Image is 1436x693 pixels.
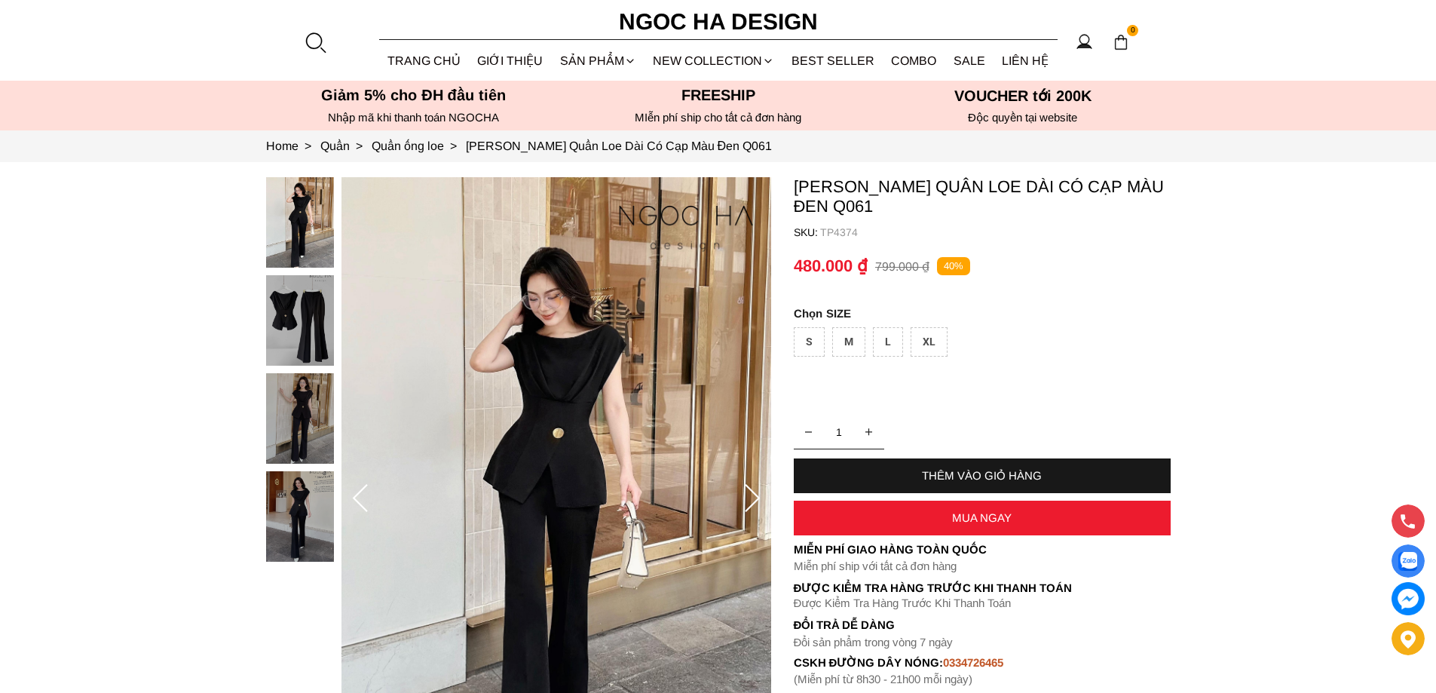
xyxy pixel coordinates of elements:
[266,140,320,152] a: Link to Home
[875,259,929,274] p: 799.000 ₫
[1127,25,1139,37] span: 0
[883,41,945,81] a: Combo
[937,257,970,276] p: 40%
[681,87,755,103] font: Freeship
[994,41,1058,81] a: LIÊN HỆ
[605,4,831,40] a: Ngoc Ha Design
[299,140,317,152] span: >
[320,140,372,152] a: Link to Quần
[873,327,903,357] div: L
[552,41,645,81] div: SẢN PHẨM
[571,111,866,124] h6: MIễn phí ship cho tất cả đơn hàng
[820,226,1171,238] p: TP4374
[372,140,466,152] a: Link to Quần ống loe
[911,327,948,357] div: XL
[794,581,1171,595] p: Được Kiểm Tra Hàng Trước Khi Thanh Toán
[1113,34,1129,51] img: img-CART-ICON-ksit0nf1
[794,673,972,685] font: (Miễn phí từ 8h30 - 21h00 mỗi ngày)
[469,41,552,81] a: GIỚI THIỆU
[266,275,334,366] img: Jenny Pants_ Quần Loe Dài Có Cạp Màu Đen Q061_mini_1
[832,327,865,357] div: M
[794,469,1171,482] div: THÊM VÀO GIỎ HÀNG
[794,177,1171,216] p: [PERSON_NAME] Quần Loe Dài Có Cạp Màu Đen Q061
[466,140,773,152] a: Link to Jenny Pants_ Quần Loe Dài Có Cạp Màu Đen Q061
[794,256,868,276] p: 480.000 ₫
[266,373,334,464] img: Jenny Pants_ Quần Loe Dài Có Cạp Màu Đen Q061_mini_2
[783,41,883,81] a: BEST SELLER
[328,111,499,124] font: Nhập mã khi thanh toán NGOCHA
[645,41,783,81] a: NEW COLLECTION
[444,140,463,152] span: >
[794,618,1171,631] h6: Đổi trả dễ dàng
[794,417,884,447] input: Quantity input
[794,543,987,556] font: Miễn phí giao hàng toàn quốc
[794,656,944,669] font: cskh đường dây nóng:
[266,177,334,268] img: Jenny Pants_ Quần Loe Dài Có Cạp Màu Đen Q061_mini_0
[266,471,334,562] img: Jenny Pants_ Quần Loe Dài Có Cạp Màu Đen Q061_mini_3
[794,226,820,238] h6: SKU:
[875,111,1171,124] h6: Độc quyền tại website
[350,140,369,152] span: >
[1392,544,1425,578] a: Display image
[379,41,470,81] a: TRANG CHỦ
[794,511,1171,524] div: MUA NGAY
[794,327,825,357] div: S
[794,596,1171,610] p: Được Kiểm Tra Hàng Trước Khi Thanh Toán
[321,87,506,103] font: Giảm 5% cho ĐH đầu tiên
[1392,582,1425,615] a: messenger
[1398,552,1417,571] img: Display image
[945,41,994,81] a: SALE
[794,560,957,572] font: Miễn phí ship với tất cả đơn hàng
[943,656,1003,669] font: 0334726465
[875,87,1171,105] h5: VOUCHER tới 200K
[794,307,1171,320] p: SIZE
[794,636,954,649] font: Đổi sản phẩm trong vòng 7 ngày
